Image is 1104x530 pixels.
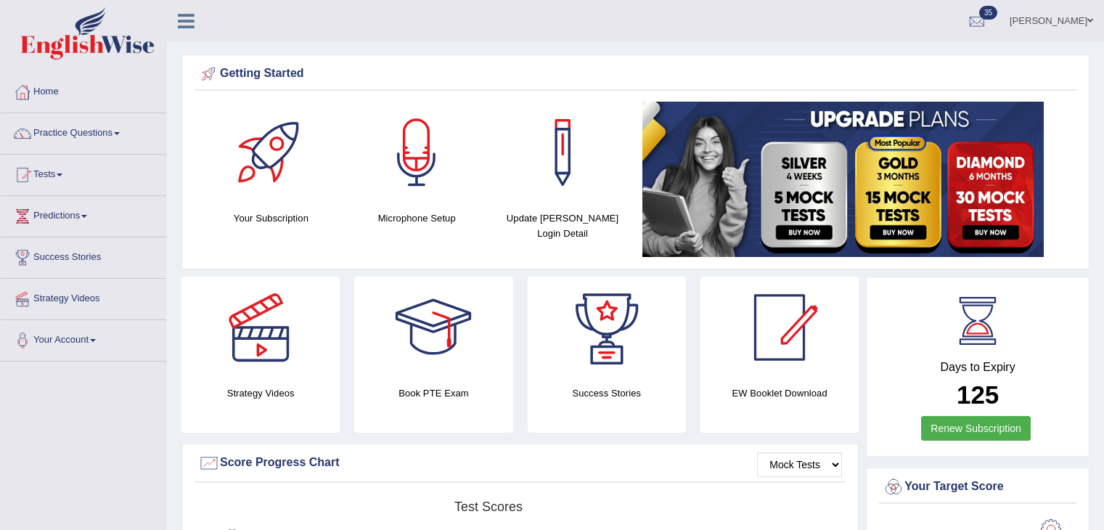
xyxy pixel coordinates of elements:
a: Renew Subscription [921,416,1031,441]
span: 35 [979,6,997,20]
h4: Update [PERSON_NAME] Login Detail [497,211,629,241]
a: Predictions [1,196,166,232]
div: Your Target Score [883,476,1073,498]
h4: Strategy Videos [181,386,340,401]
b: 125 [957,380,999,409]
a: Strategy Videos [1,279,166,315]
h4: EW Booklet Download [700,386,859,401]
h4: Microphone Setup [351,211,483,226]
div: Getting Started [198,63,1073,85]
a: Practice Questions [1,113,166,150]
img: small5.jpg [642,102,1044,257]
a: Tests [1,155,166,191]
a: Home [1,72,166,108]
div: Score Progress Chart [198,452,842,474]
a: Success Stories [1,237,166,274]
h4: Book PTE Exam [354,386,512,401]
h4: Your Subscription [205,211,337,226]
h4: Days to Expiry [883,361,1073,374]
tspan: Test scores [454,500,523,514]
h4: Success Stories [528,386,686,401]
a: Your Account [1,320,166,356]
